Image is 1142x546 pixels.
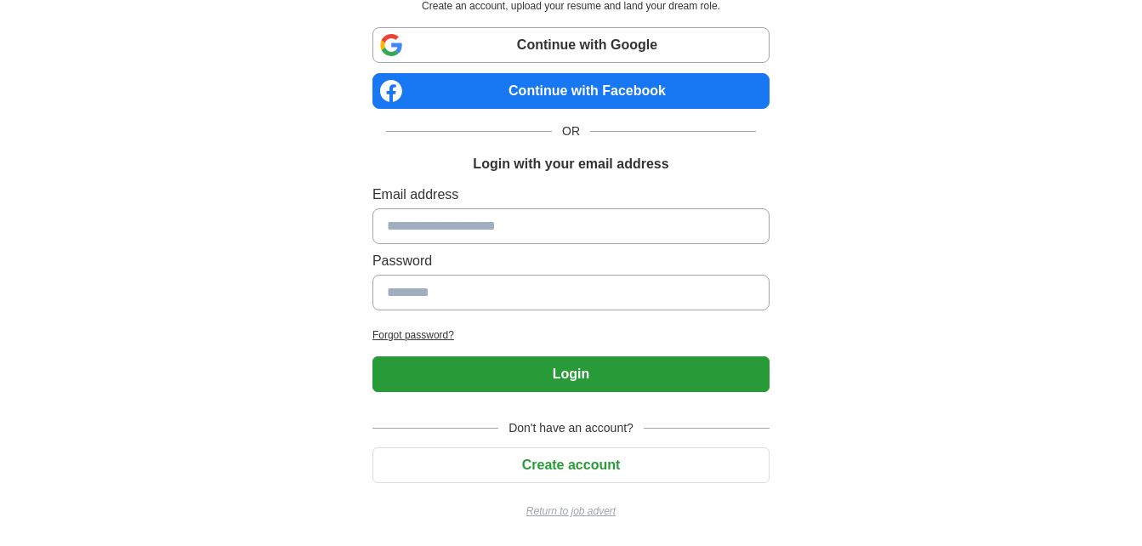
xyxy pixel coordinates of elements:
[372,503,770,519] a: Return to job advert
[552,122,590,140] span: OR
[372,447,770,483] button: Create account
[372,73,770,109] a: Continue with Facebook
[372,327,770,343] a: Forgot password?
[372,27,770,63] a: Continue with Google
[372,356,770,392] button: Login
[498,419,644,437] span: Don't have an account?
[473,154,668,174] h1: Login with your email address
[372,251,770,271] label: Password
[372,185,770,205] label: Email address
[372,458,770,472] a: Create account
